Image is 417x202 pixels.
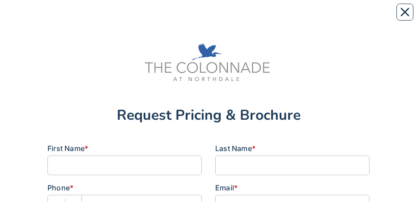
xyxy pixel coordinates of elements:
span: Last Name [215,144,252,153]
span: Email [215,183,234,192]
span: First Name [47,144,85,153]
span: Phone [47,183,70,192]
div: Request Pricing & Brochure [47,108,370,122]
button: Close [396,4,413,21]
img: e48974b6-e796-4813-98ec-bccaebc05bdc.jpg [141,37,276,95]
